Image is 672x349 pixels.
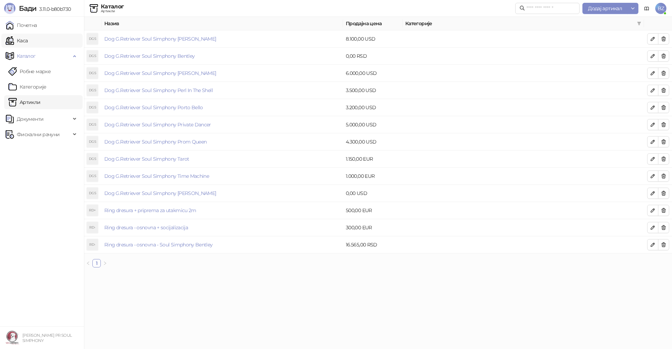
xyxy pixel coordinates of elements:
td: 1.000,00 EUR [343,168,402,185]
a: ArtikliАртикли [8,95,41,109]
a: Dog G.Retriever Soul Simphony [PERSON_NAME] [104,190,216,196]
th: Назив [101,17,343,30]
img: Logo [4,3,15,14]
div: DGS [87,50,98,62]
a: Ring dresura - osnovna - Soul Simphony Bentley [104,242,213,248]
div: Артикли [101,9,124,13]
a: Dog G.Retriever Soul Simphony Private Dancer [104,121,211,128]
a: 1 [93,259,100,267]
span: 3.11.0-b80b730 [36,6,71,12]
a: Документација [641,3,652,14]
a: Ring dresura - osnovna + socijalizacija [104,224,188,231]
td: Dog G.Retriever Soul Simphony Tarot [101,151,343,168]
td: Dog G.Retriever Soul Simphony Tricia [101,185,343,202]
a: Dog G.Retriever Soul Simphony Tarot [104,156,189,162]
td: Dog G.Retriever Soul Simphony Private Dancer [101,116,343,133]
img: Artikli [90,4,98,13]
td: Ring dresura - osnovna - Soul Simphony Bentley [101,236,343,253]
td: Ring dresura + priprema za utakmicu 2m [101,202,343,219]
span: Документи [17,112,43,126]
td: 4.300,00 USD [343,133,402,151]
td: 3.200,00 USD [343,99,402,116]
div: RD+ [87,205,98,216]
td: 300,00 EUR [343,219,402,236]
div: DGS [87,188,98,199]
div: DGS [87,85,98,96]
span: right [103,261,107,265]
li: Следећа страна [101,259,109,267]
div: DGS [87,170,98,182]
span: BZ [655,3,666,14]
a: Категорије [8,80,47,94]
div: Каталог [101,4,124,9]
td: 0,00 RSD [343,48,402,65]
a: Dog G.Retriever Soul Simphony [PERSON_NAME] [104,70,216,76]
a: Робне марке [8,64,51,78]
a: Dog G.Retriever Soul Simphony [PERSON_NAME] [104,36,216,42]
a: Почетна [6,18,37,32]
button: left [84,259,92,267]
td: Dog G.Retriever Soul Simphony Amelie Poulain [101,30,343,48]
div: RD- [87,239,98,250]
li: 1 [92,259,101,267]
img: 64x64-companyLogo-e418d1b2-359f-4ec1-b51f-8de31370409e.png [6,331,20,345]
div: DGS [87,153,98,165]
td: 8.100,00 USD [343,30,402,48]
span: left [86,261,90,265]
td: Dog G.Retriever Soul Simphony Perl In The Shell [101,82,343,99]
td: Dog G.Retriever Soul Simphony Prom Queen [101,133,343,151]
span: Фискални рачуни [17,127,59,141]
td: 5.000,00 USD [343,116,402,133]
div: DGS [87,68,98,79]
td: Dog G.Retriever Soul Simphony Time Machine [101,168,343,185]
th: Продајна цена [343,17,402,30]
td: Dog G.Retriever Soul Simphony Porto Bello [101,99,343,116]
div: RD- [87,222,98,233]
td: 1.150,00 EUR [343,151,402,168]
td: 6.000,00 USD [343,65,402,82]
a: Dog G.Retriever Soul Simphony Porto Bello [104,104,203,111]
span: Бади [19,4,36,13]
li: Претходна страна [84,259,92,267]
div: DGS [87,136,98,147]
span: Категорије [405,20,634,27]
td: 0,00 USD [343,185,402,202]
div: DGS [87,33,98,44]
div: DGS [87,102,98,113]
td: Ring dresura - osnovna + socijalizacija [101,219,343,236]
a: Dog G.Retriever Soul Simphony Time Machine [104,173,209,179]
td: Dog G.Retriever Soul Simphony Bentley [101,48,343,65]
td: 500,00 EUR [343,202,402,219]
td: 16.565,00 RSD [343,236,402,253]
span: filter [637,21,641,26]
button: right [101,259,109,267]
a: Ring dresura + priprema za utakmicu 2m [104,207,196,214]
td: Dog G.Retriever Soul Simphony Bowie [101,65,343,82]
a: Dog G.Retriever Soul Simphony Prom Queen [104,139,206,145]
td: 3.500,00 USD [343,82,402,99]
button: Додај артикал [582,3,628,14]
div: DGS [87,119,98,130]
span: Каталог [17,49,36,63]
span: filter [636,18,643,29]
a: Dog G.Retriever Soul Simphony Bentley [104,53,195,59]
a: Каса [6,34,28,48]
span: Додај артикал [588,5,622,12]
small: [PERSON_NAME] PR SOUL SIMPHONY [22,333,72,343]
a: Dog G.Retriever Soul Simphony Perl In The Shell [104,87,213,93]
